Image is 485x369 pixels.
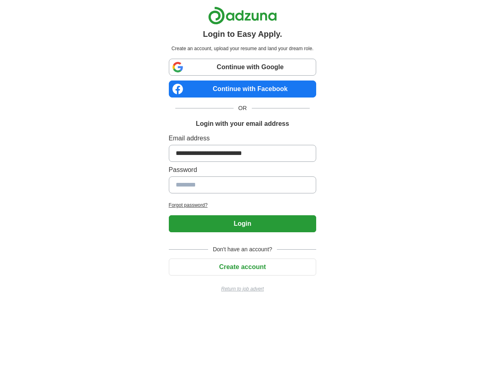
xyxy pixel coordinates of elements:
[169,59,317,76] a: Continue with Google
[169,285,317,293] a: Return to job advert
[169,134,317,143] label: Email address
[203,28,282,40] h1: Login to Easy Apply.
[169,259,317,276] button: Create account
[208,245,277,254] span: Don't have an account?
[169,81,317,98] a: Continue with Facebook
[170,45,315,52] p: Create an account, upload your resume and land your dream role.
[208,6,277,25] img: Adzuna logo
[169,201,317,209] a: Forgot password?
[169,263,317,270] a: Create account
[169,215,317,232] button: Login
[234,104,252,112] span: OR
[196,119,289,129] h1: Login with your email address
[169,165,317,175] label: Password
